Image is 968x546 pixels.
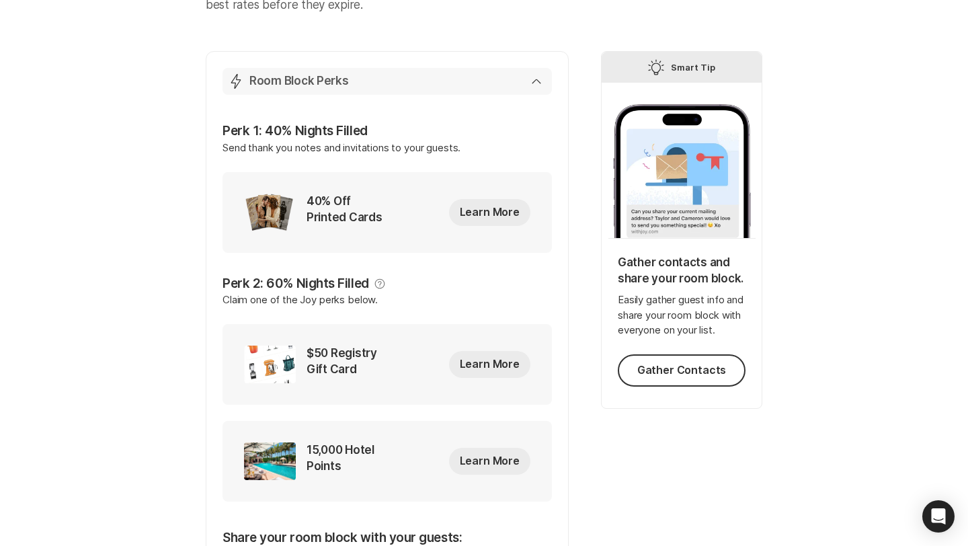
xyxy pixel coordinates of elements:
p: $50 Registry Gift Card [307,346,386,383]
button: Learn More [449,351,530,378]
img: incentive [244,442,296,480]
div: Open Intercom Messenger [922,500,955,533]
p: 40% Off Printed Cards [307,194,386,231]
button: Learn More [449,448,530,475]
p: Perk 1: 40% Nights Filled [223,122,552,141]
button: Gather Contacts [618,354,745,387]
img: incentive [244,194,296,231]
p: Claim one of the Joy perks below. [223,292,552,324]
p: Room Block Perks [249,73,349,89]
button: Room Block Perks [223,68,552,95]
img: incentive [244,346,296,383]
p: Send thank you notes and invitations to your guests. [223,141,552,172]
button: Learn More [449,199,530,226]
p: Gather contacts and share your room block. [618,255,745,287]
p: Smart Tip [671,59,715,75]
p: Easily gather guest info and share your room block with everyone on your list. [618,292,745,338]
p: Perk 2: 60% Nights Filled [223,274,369,293]
p: 15,000 Hotel Points [307,442,378,480]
